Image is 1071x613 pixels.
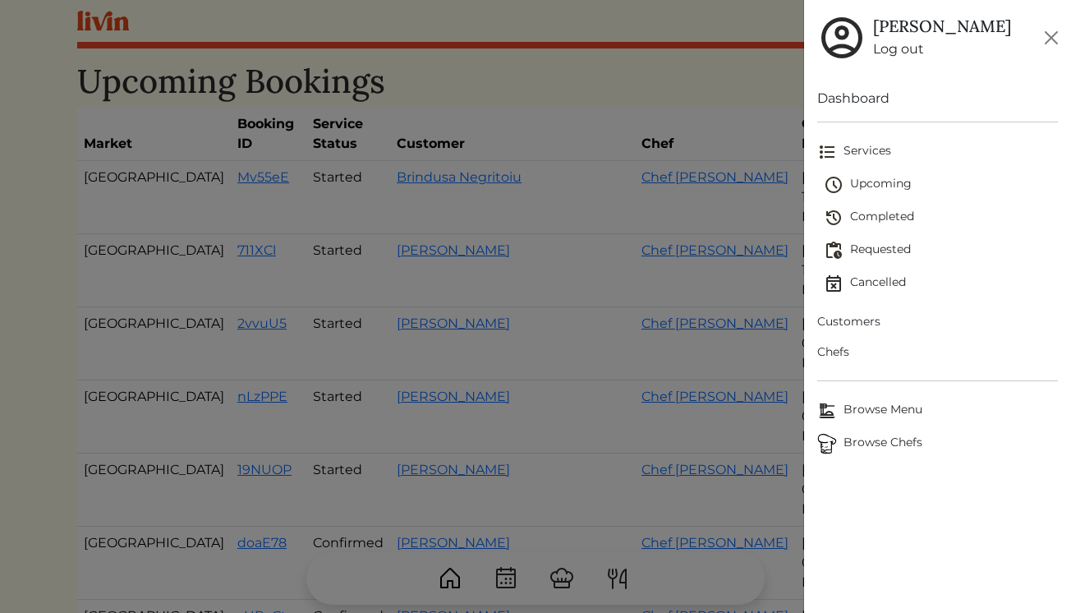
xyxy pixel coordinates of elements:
span: Browse Menu [817,401,1058,421]
a: Dashboard [817,89,1058,108]
a: Log out [873,39,1011,59]
span: Services [817,142,1058,162]
span: Chefs [817,343,1058,361]
h5: [PERSON_NAME] [873,16,1011,36]
a: Services [817,136,1058,168]
a: Customers [817,306,1058,337]
a: Requested [824,234,1058,267]
img: format_list_bulleted-ebc7f0161ee23162107b508e562e81cd567eeab2455044221954b09d19068e74.svg [817,142,837,162]
a: Completed [824,201,1058,234]
a: ChefsBrowse Chefs [817,427,1058,460]
span: Browse Chefs [817,434,1058,454]
img: pending_actions-fd19ce2ea80609cc4d7bbea353f93e2f363e46d0f816104e4e0650fdd7f915cf.svg [824,241,843,260]
img: Browse Chefs [817,434,837,454]
img: schedule-fa401ccd6b27cf58db24c3bb5584b27dcd8bd24ae666a918e1c6b4ae8c451a22.svg [824,175,843,195]
a: Upcoming [824,168,1058,201]
button: Close [1038,25,1064,51]
img: Browse Menu [817,401,837,421]
img: history-2b446bceb7e0f53b931186bf4c1776ac458fe31ad3b688388ec82af02103cd45.svg [824,208,843,228]
a: Cancelled [824,267,1058,300]
img: event_cancelled-67e280bd0a9e072c26133efab016668ee6d7272ad66fa3c7eb58af48b074a3a4.svg [824,274,843,293]
span: Upcoming [824,175,1058,195]
a: Chefs [817,337,1058,367]
span: Cancelled [824,274,1058,293]
a: Browse MenuBrowse Menu [817,394,1058,427]
img: user_account-e6e16d2ec92f44fc35f99ef0dc9cddf60790bfa021a6ecb1c896eb5d2907b31c.svg [817,13,866,62]
span: Completed [824,208,1058,228]
span: Requested [824,241,1058,260]
span: Customers [817,313,1058,330]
